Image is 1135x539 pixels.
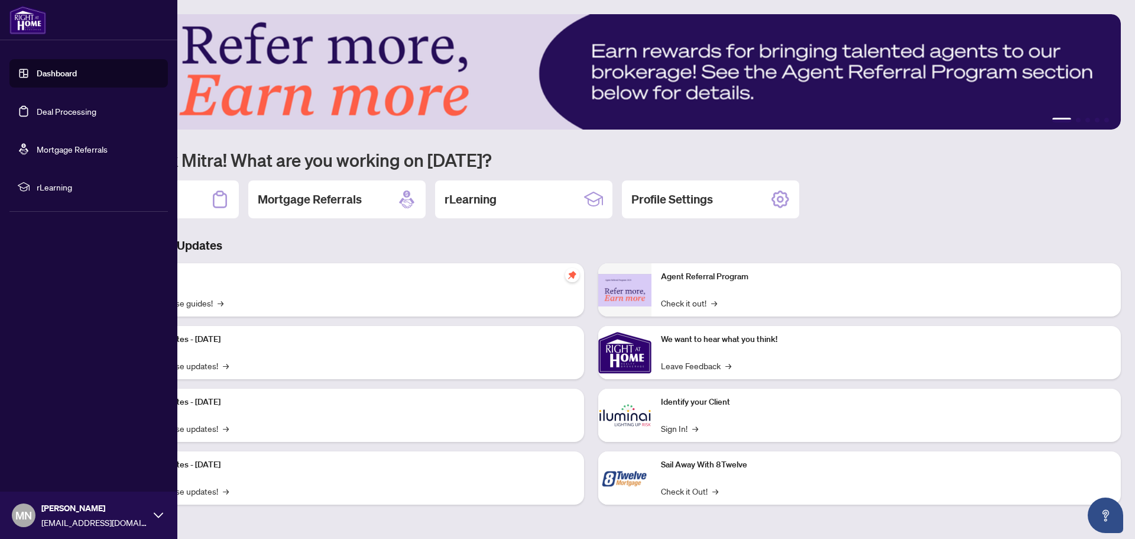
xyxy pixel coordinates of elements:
[661,333,1111,346] p: We want to hear what you think!
[631,191,713,208] h2: Profile Settings
[37,180,160,193] span: rLearning
[223,485,229,498] span: →
[725,359,731,372] span: →
[661,270,1111,283] p: Agent Referral Program
[598,451,651,505] img: Sail Away With 8Twelve
[223,422,229,435] span: →
[661,485,718,498] a: Check it Out!→
[1052,118,1071,122] button: 1
[598,389,651,442] img: Identify your Client
[661,396,1111,409] p: Identify your Client
[661,296,717,309] a: Check it out!→
[61,237,1121,254] h3: Brokerage & Industry Updates
[1095,118,1100,122] button: 4
[1088,498,1123,533] button: Open asap
[15,507,32,524] span: MN
[711,296,717,309] span: →
[124,333,575,346] p: Platform Updates - [DATE]
[37,144,108,154] a: Mortgage Referrals
[37,68,77,79] a: Dashboard
[661,422,698,435] a: Sign In!→
[598,326,651,379] img: We want to hear what you think!
[712,485,718,498] span: →
[124,270,575,283] p: Self-Help
[692,422,698,435] span: →
[41,516,148,529] span: [EMAIL_ADDRESS][DOMAIN_NAME]
[124,459,575,472] p: Platform Updates - [DATE]
[61,14,1121,130] img: Slide 0
[1104,118,1109,122] button: 5
[61,149,1121,171] h1: Welcome back Mitra! What are you working on [DATE]?
[445,191,497,208] h2: rLearning
[9,6,46,34] img: logo
[1076,118,1081,122] button: 2
[218,296,223,309] span: →
[223,359,229,372] span: →
[565,268,579,282] span: pushpin
[41,502,148,515] span: [PERSON_NAME]
[37,106,96,117] a: Deal Processing
[598,274,651,306] img: Agent Referral Program
[124,396,575,409] p: Platform Updates - [DATE]
[258,191,362,208] h2: Mortgage Referrals
[1085,118,1090,122] button: 3
[661,459,1111,472] p: Sail Away With 8Twelve
[661,359,731,372] a: Leave Feedback→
